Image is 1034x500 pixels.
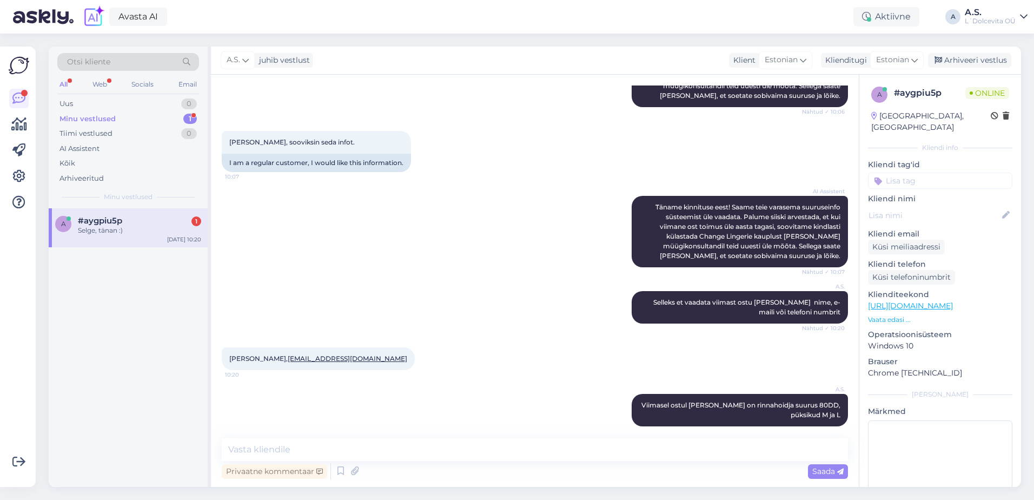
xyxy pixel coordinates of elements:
span: [PERSON_NAME], [229,354,407,363]
div: A [945,9,960,24]
span: Online [965,87,1009,99]
a: Avasta AI [109,8,167,26]
div: All [57,77,70,91]
span: Estonian [765,54,798,66]
div: 1 [183,114,197,124]
span: Nähtud ✓ 10:20 [802,324,845,332]
div: 1 [191,216,201,226]
p: Operatsioonisüsteem [868,329,1012,340]
p: Brauser [868,356,1012,367]
span: Nähtud ✓ 10:07 [802,268,845,276]
p: Kliendi tag'id [868,159,1012,170]
div: Kliendi info [868,143,1012,153]
div: Web [90,77,109,91]
div: Tiimi vestlused [59,128,112,139]
div: I am a regular customer, I would like this information. [222,154,411,172]
div: Socials [129,77,156,91]
div: # aygpiu5p [894,87,965,100]
p: Windows 10 [868,340,1012,352]
div: Email [176,77,199,91]
div: Küsi meiliaadressi [868,240,945,254]
span: Minu vestlused [104,192,153,202]
div: Arhiveeri vestlus [928,53,1011,68]
span: Nähtud ✓ 10:25 [803,427,845,435]
img: Askly Logo [9,55,29,76]
div: 0 [181,128,197,139]
span: Viimasel ostul [PERSON_NAME] on rinnahoidja suurus 80DD, püksikud M ja L [641,401,842,419]
span: a [61,220,66,228]
div: [DATE] 10:20 [167,235,201,244]
div: 0 [181,98,197,109]
p: Chrome [TECHNICAL_ID] [868,367,1012,379]
span: A.S. [804,385,845,393]
span: #aygpiu5p [78,216,122,226]
div: Klient [729,55,755,66]
div: A.S. [965,8,1016,17]
p: Vaata edasi ... [868,315,1012,325]
a: A.S.L´Dolcevita OÜ [965,8,1028,25]
div: juhib vestlust [255,55,310,66]
span: Nähtud ✓ 10:06 [802,108,845,116]
input: Lisa nimi [869,209,1000,221]
span: AI Assistent [804,187,845,195]
input: Lisa tag [868,173,1012,189]
span: Estonian [876,54,909,66]
div: Klienditugi [821,55,867,66]
div: AI Assistent [59,143,100,154]
div: Küsi telefoninumbrit [868,270,955,285]
span: Selleks et vaadata viimast ostu [PERSON_NAME] nime, e-maili või telefoni numbrit [653,298,840,316]
p: Kliendi email [868,228,1012,240]
div: L´Dolcevita OÜ [965,17,1016,25]
p: Kliendi telefon [868,259,1012,270]
p: Klienditeekond [868,289,1012,300]
div: [PERSON_NAME] [868,390,1012,399]
a: [EMAIL_ADDRESS][DOMAIN_NAME] [288,354,407,363]
span: 10:20 [225,371,266,379]
div: Kõik [59,158,75,169]
span: A.S. [804,282,845,291]
span: Saada [812,466,844,476]
span: Täname kinnituse eest! Saame teie varasema suuruseinfo süsteemist üle vaadata. Palume siiski arve... [655,203,842,260]
p: Märkmed [868,406,1012,417]
div: Selge, tänan :) [78,226,201,235]
span: 10:07 [225,173,266,181]
span: Otsi kliente [67,56,110,68]
span: A.S. [227,54,240,66]
div: Privaatne kommentaar [222,464,327,479]
div: Uus [59,98,73,109]
p: Kliendi nimi [868,193,1012,205]
div: Aktiivne [853,7,919,27]
div: Arhiveeritud [59,173,104,184]
div: Minu vestlused [59,114,116,124]
span: a [877,90,882,98]
span: [PERSON_NAME], sooviksin seda infot. [229,138,355,146]
a: [URL][DOMAIN_NAME] [868,301,953,311]
img: explore-ai [82,5,105,28]
div: [GEOGRAPHIC_DATA], [GEOGRAPHIC_DATA] [871,110,991,133]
